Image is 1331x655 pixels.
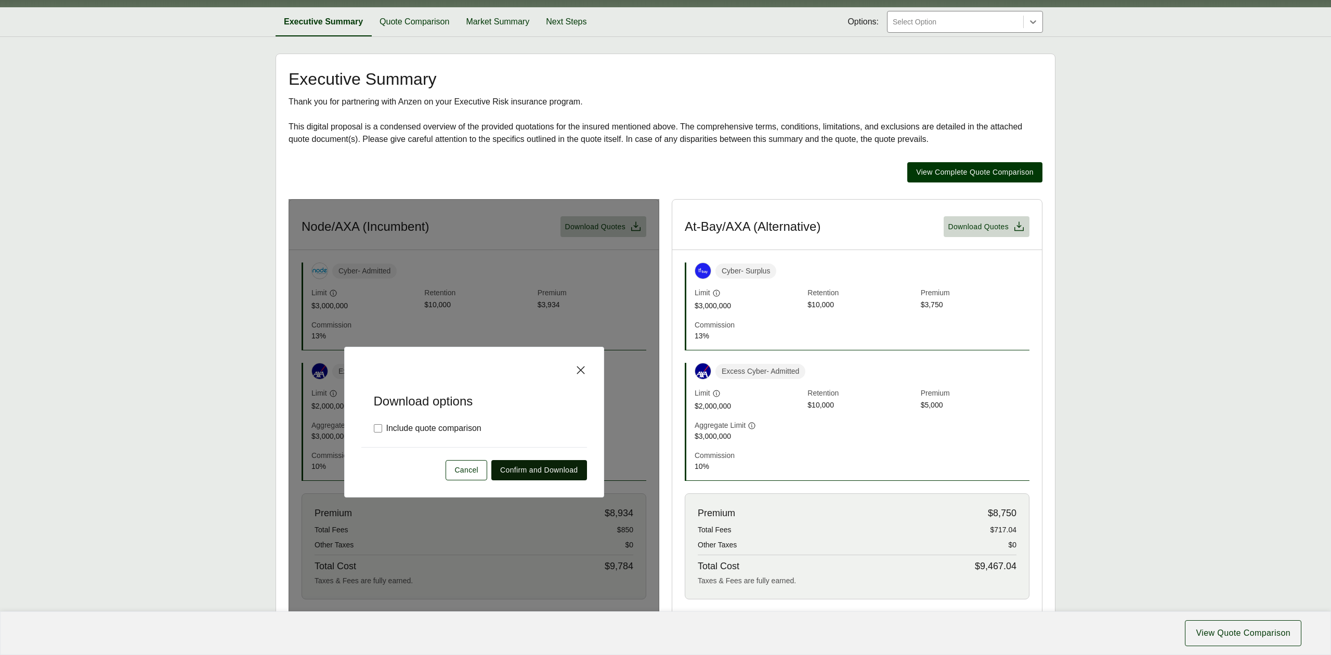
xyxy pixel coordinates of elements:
span: $717.04 [990,525,1016,535]
span: Download Quotes [948,221,1009,232]
span: Cyber - Surplus [715,264,776,279]
button: View Quote Comparison [1185,620,1301,646]
span: Total Cost [698,559,739,573]
span: $3,750 [921,299,1029,311]
span: $8,750 [988,506,1016,520]
h3: At-Bay/AXA (Alternative) [685,219,820,234]
span: Aggregate Limit [695,420,746,431]
span: Total Fees [698,525,732,535]
div: Thank you for partnering with Anzen on your Executive Risk insurance program. This digital propos... [289,96,1042,146]
span: Options: [847,16,879,28]
span: Other Taxes [698,540,737,551]
span: $0 [1008,540,1016,551]
button: Executive Summary [276,7,371,36]
button: Next Steps [538,7,595,36]
button: Download Quotes [944,216,1029,237]
span: $10,000 [807,400,916,412]
img: Axa XL [695,363,711,379]
span: View Complete Quote Comparison [916,167,1034,178]
span: $5,000 [921,400,1029,412]
span: $3,000,000 [695,300,803,311]
span: $2,000,000 [695,401,803,412]
span: $3,000,000 [695,431,803,442]
button: Quote Comparison [371,7,458,36]
img: At-Bay [695,263,711,279]
span: Cancel [454,465,478,476]
span: Retention [807,388,916,400]
span: Premium [921,287,1029,299]
button: Confirm and Download [491,460,586,480]
h5: Download options [361,376,587,409]
div: Taxes & Fees are fully earned. [698,575,1016,586]
label: Include quote comparison [374,422,481,435]
span: 10 % [695,461,803,472]
span: Retention [807,287,916,299]
span: 13 % [695,331,803,342]
span: Limit [695,388,710,399]
span: $9,467.04 [975,559,1016,573]
h2: Executive Summary [289,71,1042,87]
button: Market Summary [458,7,538,36]
span: Commission [695,320,735,331]
span: Premium [921,388,1029,400]
span: Excess Cyber - Admitted [715,364,805,379]
span: $10,000 [807,299,916,311]
button: View Complete Quote Comparison [907,162,1042,182]
span: Premium [698,506,735,520]
span: Commission [695,450,735,461]
span: View Quote Comparison [1196,627,1290,639]
span: Confirm and Download [500,465,578,476]
button: Cancel [446,460,487,480]
span: Limit [695,287,710,298]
